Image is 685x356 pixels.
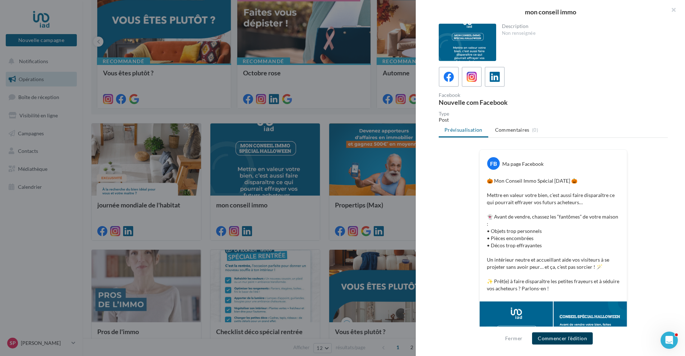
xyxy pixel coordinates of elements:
span: Commentaires [495,126,530,133]
span: (0) [532,127,538,133]
button: Fermer [502,334,525,343]
div: Nouvelle com Facebook [439,99,550,106]
div: Post [439,116,668,123]
p: 🎃 Mon Conseil Immo Spécial [DATE] 🎃 Mettre en valeur votre bien, c’est aussi faire disparaître ce... [487,177,620,292]
div: mon conseil immo [427,9,674,15]
div: Description [502,24,662,29]
div: Ma page Facebook [502,160,544,168]
iframe: Intercom live chat [661,332,678,349]
div: Type [439,111,668,116]
button: Commencer l'édition [532,332,593,345]
div: FB [487,157,500,170]
div: Facebook [439,93,550,98]
div: Non renseignée [502,30,662,37]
